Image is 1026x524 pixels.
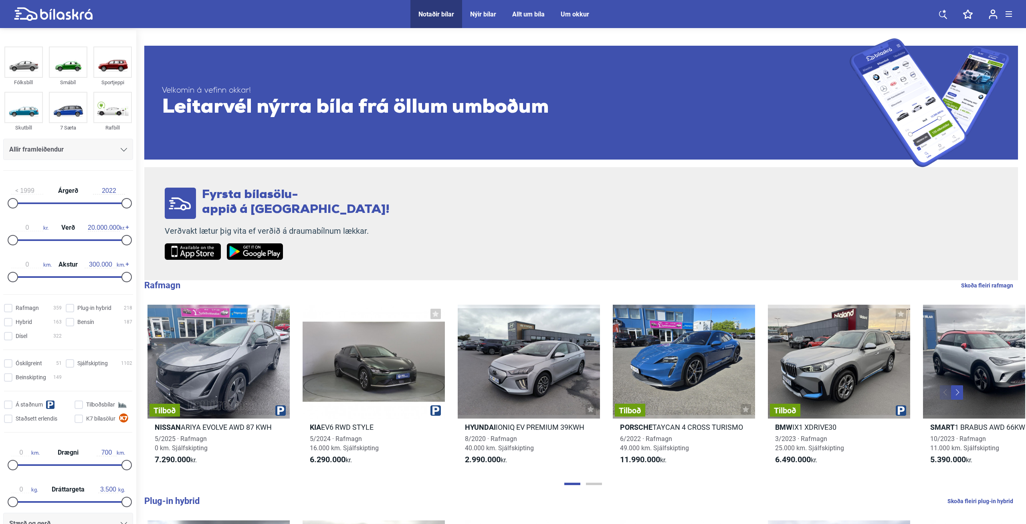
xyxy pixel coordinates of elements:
span: 359 [53,304,62,312]
span: kg. [98,486,125,493]
b: Plug-in hybrid [144,496,200,506]
button: Page 1 [564,483,580,485]
span: kr. [465,455,507,465]
a: TilboðNissanARIYA EVOLVE AWD 87 KWH5/2025 · Rafmagn0 km. Sjálfskipting7.290.000kr. [147,305,290,472]
b: 5.390.000 [930,455,966,464]
b: BMW [775,423,792,431]
a: TilboðPorscheTAYCAN 4 CROSS TURISMO6/2022 · Rafmagn49.000 km. Sjálfskipting11.990.000kr. [613,305,755,472]
button: Previous [940,385,952,400]
span: Leitarvél nýrra bíla frá öllum umboðum [162,96,850,120]
div: 7 Sæta [49,123,87,132]
span: km. [97,449,125,456]
a: Velkomin á vefinn okkar!Leitarvél nýrra bíla frá öllum umboðum [144,38,1018,167]
span: kr. [11,224,48,231]
a: Allt um bíla [512,10,545,18]
b: 6.490.000 [775,455,811,464]
h2: TAYCAN 4 CROSS TURISMO [613,423,755,432]
span: 10/2023 · Rafmagn 11.000 km. Sjálfskipting [930,435,999,452]
span: 3/2023 · Rafmagn 25.000 km. Sjálfskipting [775,435,844,452]
div: Skutbíll [4,123,43,132]
span: Tilboð [619,407,641,415]
span: Fyrsta bílasölu- appið á [GEOGRAPHIC_DATA]! [202,189,390,216]
span: 6/2022 · Rafmagn 49.000 km. Sjálfskipting [620,435,689,452]
span: Hybrid [16,318,32,326]
b: Smart [930,423,955,431]
span: kr. [310,455,352,465]
span: Sjálfskipting [77,359,108,368]
img: user-login.svg [989,9,998,19]
span: Akstur [57,261,80,268]
div: Rafbíll [93,123,132,132]
span: 187 [124,318,132,326]
span: Bensín [77,318,94,326]
span: Árgerð [56,188,80,194]
a: TilboðBMWIX1 XDRIVE303/2023 · Rafmagn25.000 km. Sjálfskipting6.490.000kr. [768,305,910,472]
span: kr. [930,455,972,465]
b: Nissan [155,423,181,431]
span: Rafmagn [16,304,39,312]
span: kr. [88,224,125,231]
h2: ARIYA EVOLVE AWD 87 KWH [147,423,290,432]
span: 163 [53,318,62,326]
div: Fólksbíll [4,78,43,87]
span: kg. [11,486,38,493]
span: km. [11,261,52,268]
h2: IONIQ EV PREMIUM 39KWH [458,423,600,432]
b: 11.990.000 [620,455,660,464]
b: Porsche [620,423,652,431]
span: Tilboðsbílar [86,401,115,409]
span: Dráttargeta [50,486,87,493]
span: Tilboð [774,407,796,415]
span: 5/2024 · Rafmagn 16.000 km. Sjálfskipting [310,435,379,452]
b: Kia [310,423,321,431]
span: kr. [775,455,817,465]
span: km. [11,449,40,456]
h2: IX1 XDRIVE30 [768,423,910,432]
h2: EV6 RWD STYLE [303,423,445,432]
b: 7.290.000 [155,455,190,464]
span: Á staðnum [16,401,43,409]
b: Rafmagn [144,280,180,290]
span: Velkomin á vefinn okkar! [162,86,850,96]
span: Beinskipting [16,373,46,382]
button: Page 2 [586,483,602,485]
a: Nýir bílar [470,10,496,18]
span: 8/2020 · Rafmagn 40.000 km. Sjálfskipting [465,435,534,452]
span: kr. [155,455,197,465]
b: 6.290.000 [310,455,345,464]
span: kr. [620,455,666,465]
span: Verð [59,225,77,231]
span: 5/2025 · Rafmagn 0 km. Sjálfskipting [155,435,208,452]
b: 2.990.000 [465,455,501,464]
b: Hyundai [465,423,496,431]
a: Skoða fleiri rafmagn [961,280,1013,291]
a: Notaðir bílar [418,10,454,18]
div: Sportjeppi [93,78,132,87]
span: Dísel [16,332,27,340]
span: Plug-in hybrid [77,304,111,312]
a: KiaEV6 RWD STYLE5/2024 · Rafmagn16.000 km. Sjálfskipting6.290.000kr. [303,305,445,472]
p: Verðvakt lætur þig vita ef verðið á draumabílnum lækkar. [165,226,390,236]
span: K7 bílasölur [86,415,115,423]
span: 149 [53,373,62,382]
span: Drægni [56,449,81,456]
span: 218 [124,304,132,312]
span: 51 [56,359,62,368]
span: 1102 [121,359,132,368]
div: Smábíl [49,78,87,87]
span: Tilboð [153,407,176,415]
span: Staðsett erlendis [16,415,57,423]
button: Next [951,385,963,400]
a: Skoða fleiri plug-in hybrid [947,496,1013,506]
span: Óskilgreint [16,359,42,368]
span: km. [85,261,125,268]
span: Allir framleiðendur [9,144,64,155]
a: Um okkur [561,10,589,18]
span: 322 [53,332,62,340]
a: HyundaiIONIQ EV PREMIUM 39KWH8/2020 · Rafmagn40.000 km. Sjálfskipting2.990.000kr. [458,305,600,472]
